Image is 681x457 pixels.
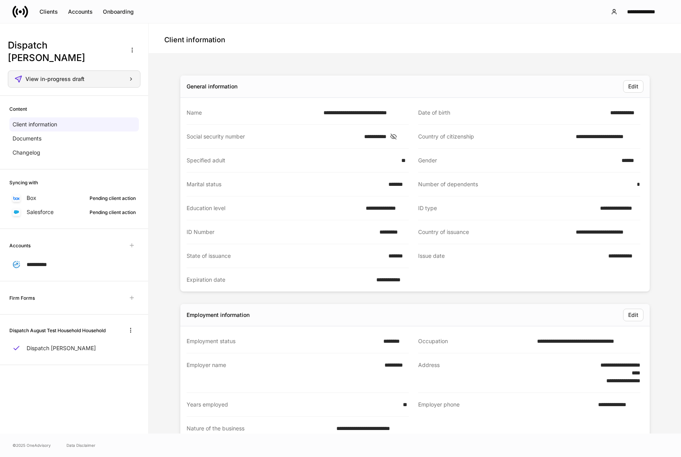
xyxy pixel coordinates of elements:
[187,157,397,164] div: Specified adult
[187,276,372,284] div: Expiration date
[34,5,63,18] button: Clients
[9,131,139,146] a: Documents
[9,117,139,131] a: Client information
[13,442,51,448] span: © 2025 OneAdvisory
[187,109,319,117] div: Name
[8,70,140,88] button: View in-progress draft
[187,401,399,408] div: Years employed
[66,442,95,448] a: Data Disclaimer
[187,83,237,90] div: General information
[418,133,571,140] div: Country of citizenship
[27,344,96,352] p: Dispatch [PERSON_NAME]
[187,180,384,188] div: Marital status
[9,105,27,113] h6: Content
[418,157,617,164] div: Gender
[187,425,332,432] div: Nature of the business
[13,135,41,142] p: Documents
[9,327,106,334] h6: Dispatch August Test Household Household
[187,252,384,260] div: State of issuance
[103,9,134,14] div: Onboarding
[68,9,93,14] div: Accounts
[9,179,38,186] h6: Syncing with
[27,208,54,216] p: Salesforce
[628,84,638,89] div: Edit
[25,76,84,82] span: View in-progress draft
[623,309,643,321] button: Edit
[187,204,361,212] div: Education level
[418,109,606,117] div: Date of birth
[628,312,638,318] div: Edit
[418,337,532,345] div: Occupation
[8,39,121,64] h3: Dispatch [PERSON_NAME]
[90,194,136,202] div: Pending client action
[27,194,36,202] p: Box
[418,180,632,188] div: Number of dependents
[187,133,359,140] div: Social security number
[90,209,136,216] div: Pending client action
[418,252,604,260] div: Issue date
[623,80,643,93] button: Edit
[125,291,139,305] span: Unavailable with outstanding requests for information
[40,9,58,14] div: Clients
[9,205,139,219] a: SalesforcePending client action
[9,242,31,249] h6: Accounts
[164,35,225,45] h4: Client information
[13,196,20,200] img: oYqM9ojoZLfzCHUefNbBcWHcyDPbQKagtYciMC8pFl3iZXy3dU33Uwy+706y+0q2uJ1ghNQf2OIHrSh50tUd9HaB5oMc62p0G...
[125,238,139,252] span: Unavailable with outstanding requests for information
[9,191,139,205] a: BoxPending client action
[418,228,571,236] div: Country of issuance
[9,341,139,355] a: Dispatch [PERSON_NAME]
[418,401,593,409] div: Employer phone
[187,337,379,345] div: Employment status
[418,204,596,212] div: ID type
[13,121,57,128] p: Client information
[9,146,139,160] a: Changelog
[13,149,40,157] p: Changelog
[187,361,380,385] div: Employer name
[63,5,98,18] button: Accounts
[418,361,577,385] div: Address
[9,294,35,302] h6: Firm Forms
[98,5,139,18] button: Onboarding
[187,311,250,319] div: Employment information
[187,228,375,236] div: ID Number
